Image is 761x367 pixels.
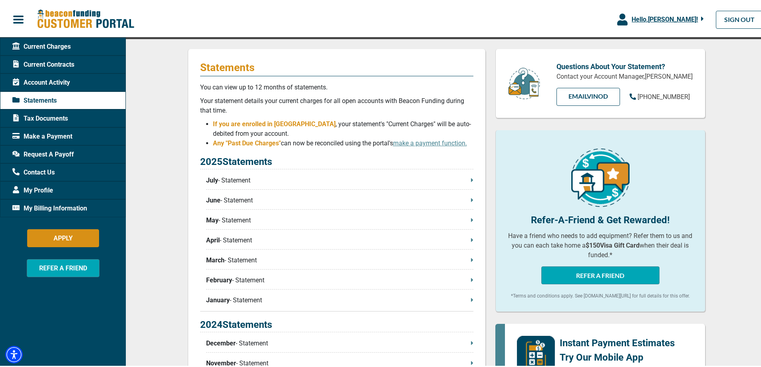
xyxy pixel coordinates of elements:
[508,291,693,298] p: *Terms and conditions apply. See [DOMAIN_NAME][URL] for full details for this offer.
[12,76,70,86] span: Account Activity
[5,344,23,362] div: Accessibility Menu
[12,58,74,68] span: Current Contracts
[206,337,236,347] span: December
[206,214,219,224] span: May
[508,211,693,226] p: Refer-A-Friend & Get Rewarded!
[27,258,99,276] button: REFER A FRIEND
[213,138,281,145] span: Any "Past Due Charges"
[12,202,87,212] span: My Billing Information
[206,254,473,264] p: - Statement
[630,91,690,100] a: [PHONE_NUMBER]
[206,274,473,284] p: - Statement
[206,174,473,184] p: - Statement
[206,174,218,184] span: July
[281,138,467,145] span: can now be reconciled using the portal's
[560,349,675,363] p: Try Our Mobile App
[206,234,220,244] span: April
[12,94,57,104] span: Statements
[200,316,473,331] p: 2024 Statements
[12,112,68,122] span: Tax Documents
[12,148,74,158] span: Request A Payoff
[206,234,473,244] p: - Statement
[200,95,473,114] p: Your statement details your current charges for all open accounts with Beacon Funding during that...
[213,119,336,126] span: If you are enrolled in [GEOGRAPHIC_DATA]
[206,214,473,224] p: - Statement
[206,294,473,304] p: - Statement
[12,166,55,176] span: Contact Us
[12,184,53,194] span: My Profile
[206,194,473,204] p: - Statement
[560,334,675,349] p: Instant Payment Estimates
[506,65,542,99] img: customer-service.png
[556,70,693,80] p: Contact your Account Manager, [PERSON_NAME]
[556,86,620,104] a: EMAILVinod
[638,91,690,99] span: [PHONE_NUMBER]
[508,230,693,258] p: Have a friend who needs to add equipment? Refer them to us and you can each take home a when thei...
[556,60,693,70] p: Questions About Your Statement?
[200,153,473,168] p: 2025 Statements
[206,274,232,284] span: February
[393,138,467,145] a: make a payment function.
[206,254,225,264] span: March
[12,40,71,50] span: Current Charges
[200,81,473,91] p: You can view up to 12 months of statements.
[632,14,698,22] span: Hello, [PERSON_NAME] !
[27,228,99,246] button: APPLY
[206,294,230,304] span: January
[206,194,221,204] span: June
[206,337,473,347] p: - Statement
[200,60,473,72] p: Statements
[12,130,72,140] span: Make a Payment
[37,8,134,28] img: Beacon Funding Customer Portal Logo
[571,147,630,205] img: refer-a-friend-icon.png
[541,265,660,283] button: REFER A FRIEND
[206,357,473,367] p: - Statement
[586,240,640,248] b: $150 Visa Gift Card
[206,357,236,367] span: November
[213,119,471,136] span: , your statement's "Current Charges" will be auto-debited from your account.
